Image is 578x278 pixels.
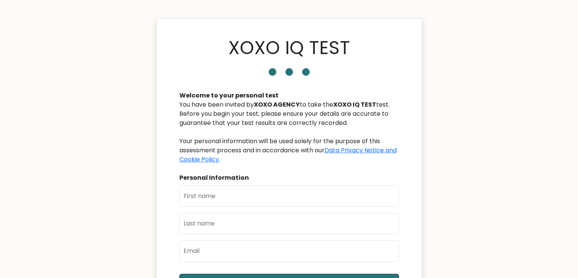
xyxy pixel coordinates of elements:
[228,37,350,59] h1: XOXO IQ TEST
[179,146,397,164] a: Data Privacy Notice and Cookie Policy.
[179,100,399,164] div: You have been invited by to take the test. Before you begin your test, please ensure your details...
[179,185,399,207] input: First name
[254,100,300,109] b: XOXO AGENCY
[179,91,399,100] div: Welcome to your personal test
[179,240,399,262] input: Email
[179,213,399,234] input: Last name
[333,100,376,109] b: XOXO IQ TEST
[179,173,399,182] div: Personal Information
